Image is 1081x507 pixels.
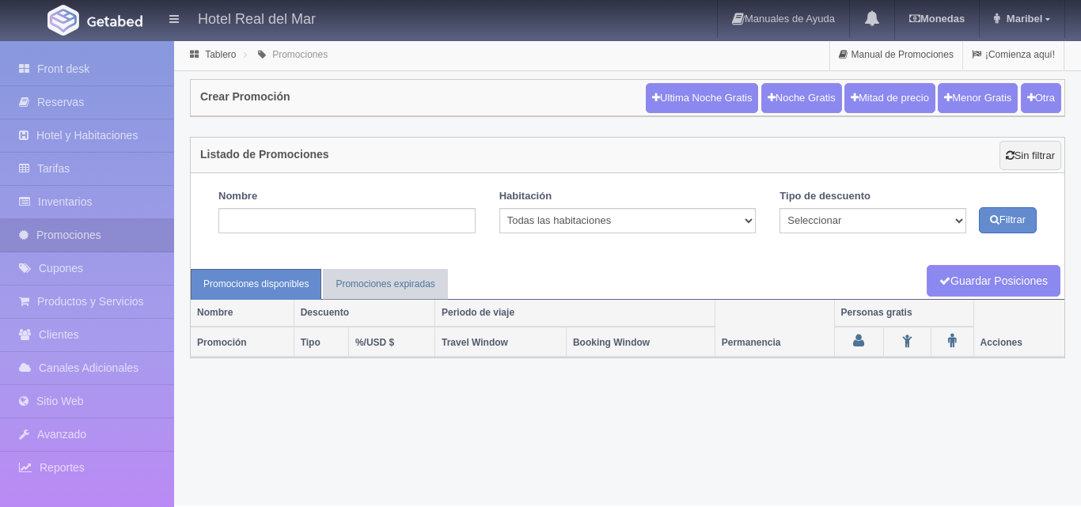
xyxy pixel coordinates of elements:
span: Maribel [1003,13,1043,25]
th: Periodo de viaje [435,300,715,327]
a: Promociones expiradas [323,269,447,300]
th: Personas gratis [834,300,973,327]
button: Mitad de precio [844,83,935,113]
button: Menor Gratis [938,83,1018,113]
button: Filtrar [979,207,1037,233]
th: Travel Window [435,327,567,357]
th: Promoción [191,327,294,357]
th: Nombre [191,300,294,327]
a: Sin filtrar [999,141,1061,171]
button: Ultima Noche Gratis [646,83,758,113]
button: Otra [1021,83,1061,113]
th: Tipo [294,327,348,357]
h4: Hotel Real del Mar [198,8,316,28]
th: Acciones [973,300,1064,357]
h4: Listado de Promociones [200,149,329,161]
th: Permanencia [715,300,834,357]
img: Getabed [47,5,79,36]
b: Monedas [909,13,965,25]
label: Tipo de descuento [779,189,870,204]
a: Tablero [205,49,236,60]
label: Nombre [218,189,257,204]
label: Habitación [499,189,552,204]
th: Booking Window [566,327,715,357]
th: %/USD $ [348,327,434,357]
a: Promociones [272,49,328,60]
button: Noche Gratis [761,83,842,113]
a: Manual de Promociones [830,40,962,70]
a: Promociones disponibles [191,269,321,300]
a: Guardar Posiciones [927,265,1060,297]
th: Descuento [294,300,434,327]
h4: Crear Promoción [200,91,290,103]
a: ¡Comienza aquí! [963,40,1064,70]
img: Getabed [87,15,142,27]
